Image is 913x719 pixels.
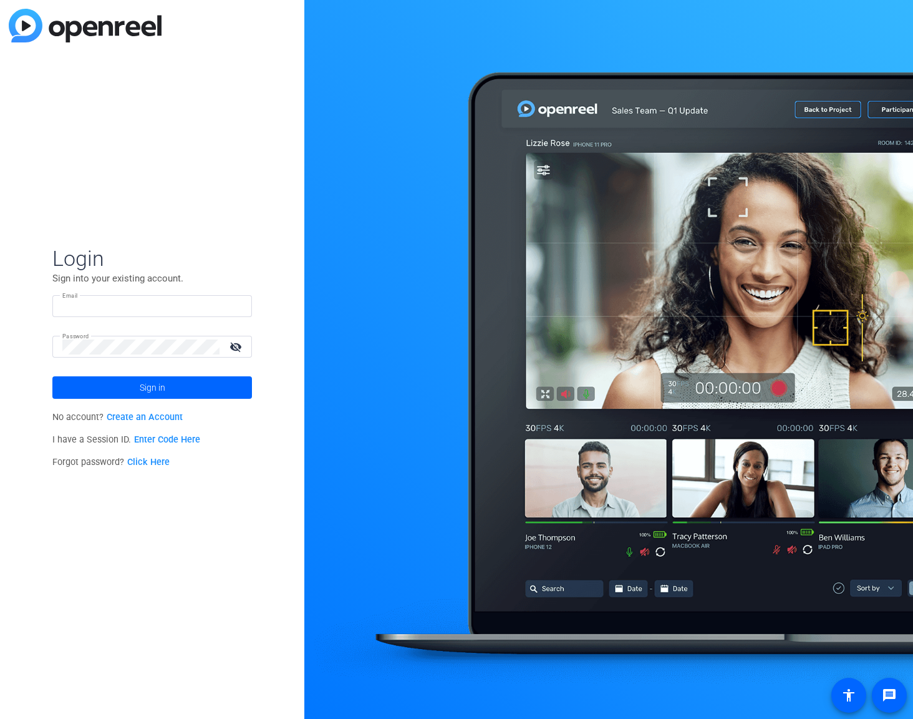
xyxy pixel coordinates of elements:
mat-icon: visibility_off [222,338,252,356]
mat-icon: message [882,688,897,703]
span: No account? [52,412,183,423]
mat-icon: accessibility [841,688,856,703]
p: Sign into your existing account. [52,271,252,285]
input: Enter Email Address [62,299,242,314]
span: Forgot password? [52,457,170,467]
mat-label: Password [62,333,89,340]
span: I have a Session ID. [52,434,200,445]
button: Sign in [52,376,252,399]
a: Create an Account [107,412,183,423]
mat-label: Email [62,292,78,299]
span: Login [52,245,252,271]
span: Sign in [140,372,165,403]
a: Click Here [127,457,170,467]
a: Enter Code Here [134,434,200,445]
img: blue-gradient.svg [9,9,162,42]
